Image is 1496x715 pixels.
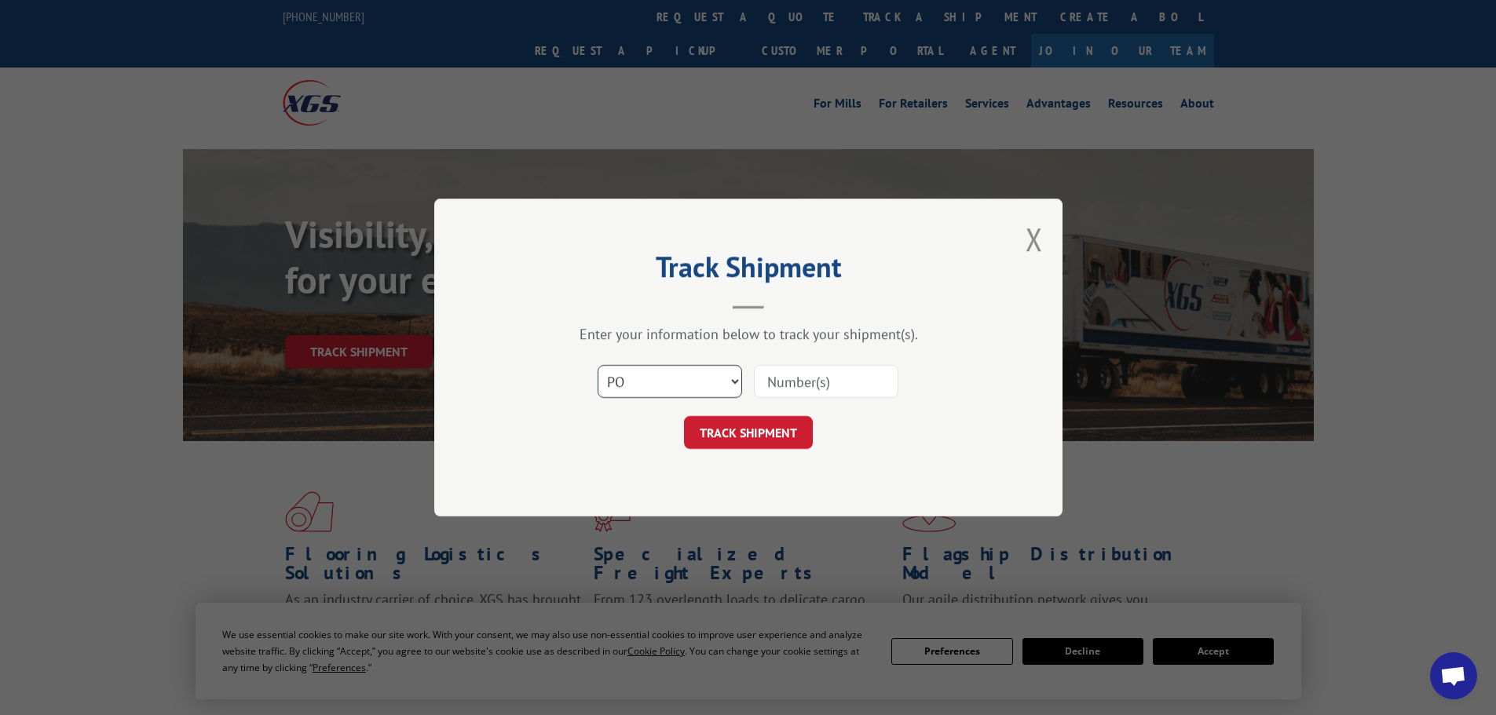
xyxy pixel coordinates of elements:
div: Enter your information below to track your shipment(s). [513,325,984,343]
button: TRACK SHIPMENT [684,416,813,449]
input: Number(s) [754,365,898,398]
h2: Track Shipment [513,256,984,286]
div: Open chat [1430,652,1477,699]
button: Close modal [1026,218,1043,260]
